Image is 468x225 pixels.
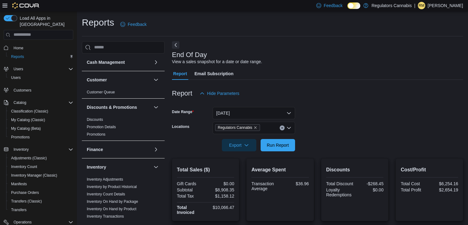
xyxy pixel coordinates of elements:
p: [PERSON_NAME] [428,2,463,9]
a: Users [9,74,23,81]
div: $6,254.16 [431,181,458,186]
button: Catalog [11,99,29,106]
p: | [414,2,415,9]
img: Cova [12,2,40,9]
span: Customers [14,88,31,93]
span: Purchase Orders [9,189,73,196]
button: Home [1,43,76,52]
button: Remove Regulators Cannabis from selection in this group [254,126,257,129]
button: Customers [1,86,76,95]
h2: Average Spent [251,166,309,174]
h3: Report [172,90,192,97]
div: View a sales snapshot for a date or date range. [172,59,262,65]
span: Hide Parameters [207,90,239,96]
div: Loyalty Redemptions [326,187,354,197]
h3: End Of Day [172,51,207,59]
span: Classification (Classic) [11,109,48,114]
span: Users [11,75,21,80]
button: Customer [87,77,151,83]
span: Promotion Details [87,125,116,129]
span: Users [14,67,23,72]
button: Inventory [87,164,151,170]
button: Users [6,73,76,82]
span: My Catalog (Classic) [9,116,73,124]
span: Operations [14,220,32,225]
div: $2,654.19 [431,187,458,192]
span: Transfers [11,207,26,212]
label: Date Range [172,109,194,114]
a: Inventory On Hand by Package [87,199,138,204]
span: Catalog [14,100,26,105]
a: My Catalog (Beta) [9,125,43,132]
a: Inventory On Hand by Product [87,207,136,211]
h1: Reports [82,16,114,29]
a: Inventory by Product Historical [87,185,137,189]
span: Feedback [324,2,342,9]
div: Customer [82,88,165,98]
span: Reports [9,53,73,60]
a: Adjustments (Classic) [9,154,49,162]
div: $10,066.47 [207,205,234,210]
a: Promotions [9,133,32,141]
span: Discounts [87,117,103,122]
button: Open list of options [286,125,291,130]
span: Run Report [267,142,289,148]
a: Inventory Adjustments [87,177,123,182]
span: Customers [11,86,73,94]
h2: Cost/Profit [401,166,458,174]
button: Cash Management [152,59,160,66]
div: $36.96 [282,181,309,186]
span: Users [9,74,73,81]
button: My Catalog (Classic) [6,116,76,124]
a: My Catalog (Classic) [9,116,48,124]
span: Inventory Count Details [87,192,125,197]
span: RM [419,2,425,9]
span: Promotions [87,132,106,137]
button: Inventory Count [6,162,76,171]
button: Users [1,65,76,73]
span: Transfers (Classic) [9,198,73,205]
div: Rachel McLennan [418,2,425,9]
button: Transfers [6,206,76,214]
span: Inventory Manager (Classic) [9,172,73,179]
div: -$268.45 [356,181,383,186]
button: Cash Management [87,59,151,65]
div: Total Cost [401,181,428,186]
a: Customer Queue [87,90,115,94]
a: Classification (Classic) [9,108,51,115]
span: Load All Apps in [GEOGRAPHIC_DATA] [17,15,73,27]
div: Total Tax [177,194,204,198]
strong: Total Invoiced [177,205,194,215]
input: Dark Mode [347,2,360,9]
h3: Customer [87,77,107,83]
p: Regulators Cannabis [371,2,412,9]
h2: Total Sales ($) [177,166,234,174]
button: Export [222,139,256,151]
span: Inventory Transactions [87,214,124,219]
span: Inventory Manager (Classic) [11,173,57,178]
a: Purchase Orders [9,189,42,196]
a: Promotion Details [87,125,116,129]
a: Inventory Transactions [87,214,124,219]
label: Locations [172,124,190,129]
span: Inventory Count [11,164,37,169]
span: Report [173,67,187,80]
button: Customer [152,76,160,84]
span: Inventory Count [9,163,73,170]
h2: Discounts [326,166,384,174]
span: Adjustments (Classic) [11,156,47,161]
span: Home [14,46,23,51]
span: Regulators Cannabis [218,125,252,131]
span: Users [11,65,73,73]
button: Discounts & Promotions [152,104,160,111]
button: Catalog [1,98,76,107]
button: Finance [152,146,160,153]
button: Discounts & Promotions [87,104,151,110]
h3: Discounts & Promotions [87,104,137,110]
button: Adjustments (Classic) [6,154,76,162]
span: Feedback [128,21,146,27]
div: $8,908.35 [207,187,234,192]
span: Manifests [11,182,27,186]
